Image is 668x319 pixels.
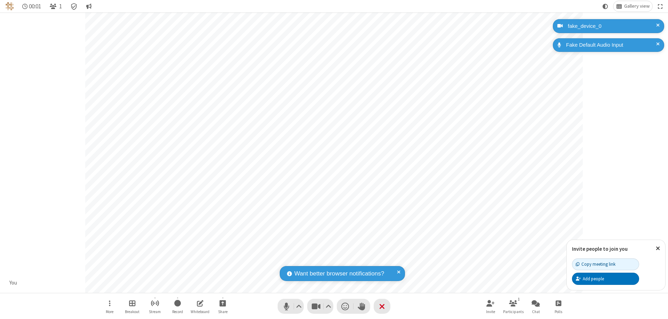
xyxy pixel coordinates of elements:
[565,22,659,30] div: fake_device_0
[503,310,524,314] span: Participants
[572,273,639,285] button: Add people
[67,1,81,11] div: Meeting details Encryption enabled
[651,240,665,257] button: Close popover
[47,1,65,11] button: Open participant list
[19,1,44,11] div: Timer
[564,41,659,49] div: Fake Default Audio Input
[572,258,639,270] button: Copy meeting link
[144,296,165,316] button: Start streaming
[59,3,62,10] span: 1
[503,296,524,316] button: Open participant list
[149,310,161,314] span: Stream
[480,296,501,316] button: Invite participants (⌘+Shift+I)
[294,299,304,314] button: Audio settings
[218,310,228,314] span: Share
[525,296,546,316] button: Open chat
[122,296,143,316] button: Manage Breakout Rooms
[191,310,209,314] span: Whiteboard
[106,310,113,314] span: More
[6,2,14,10] img: QA Selenium DO NOT DELETE OR CHANGE
[125,310,140,314] span: Breakout
[337,299,353,314] button: Send a reaction
[374,299,390,314] button: End or leave meeting
[167,296,188,316] button: Start recording
[576,261,615,267] div: Copy meeting link
[212,296,233,316] button: Start sharing
[7,279,20,287] div: You
[600,1,611,11] button: Using system theme
[548,296,569,316] button: Open poll
[190,296,210,316] button: Open shared whiteboard
[324,299,333,314] button: Video setting
[278,299,304,314] button: Mute (⌘+Shift+A)
[655,1,666,11] button: Fullscreen
[572,246,628,252] label: Invite people to join you
[555,310,562,314] span: Polls
[294,269,384,278] span: Want better browser notifications?
[624,3,650,9] span: Gallery view
[486,310,495,314] span: Invite
[29,3,41,10] span: 00:01
[99,296,120,316] button: Open menu
[532,310,540,314] span: Chat
[172,310,183,314] span: Record
[83,1,94,11] button: Conversation
[613,1,652,11] button: Change layout
[353,299,370,314] button: Raise hand
[307,299,333,314] button: Stop video (⌘+Shift+V)
[516,296,522,302] div: 1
